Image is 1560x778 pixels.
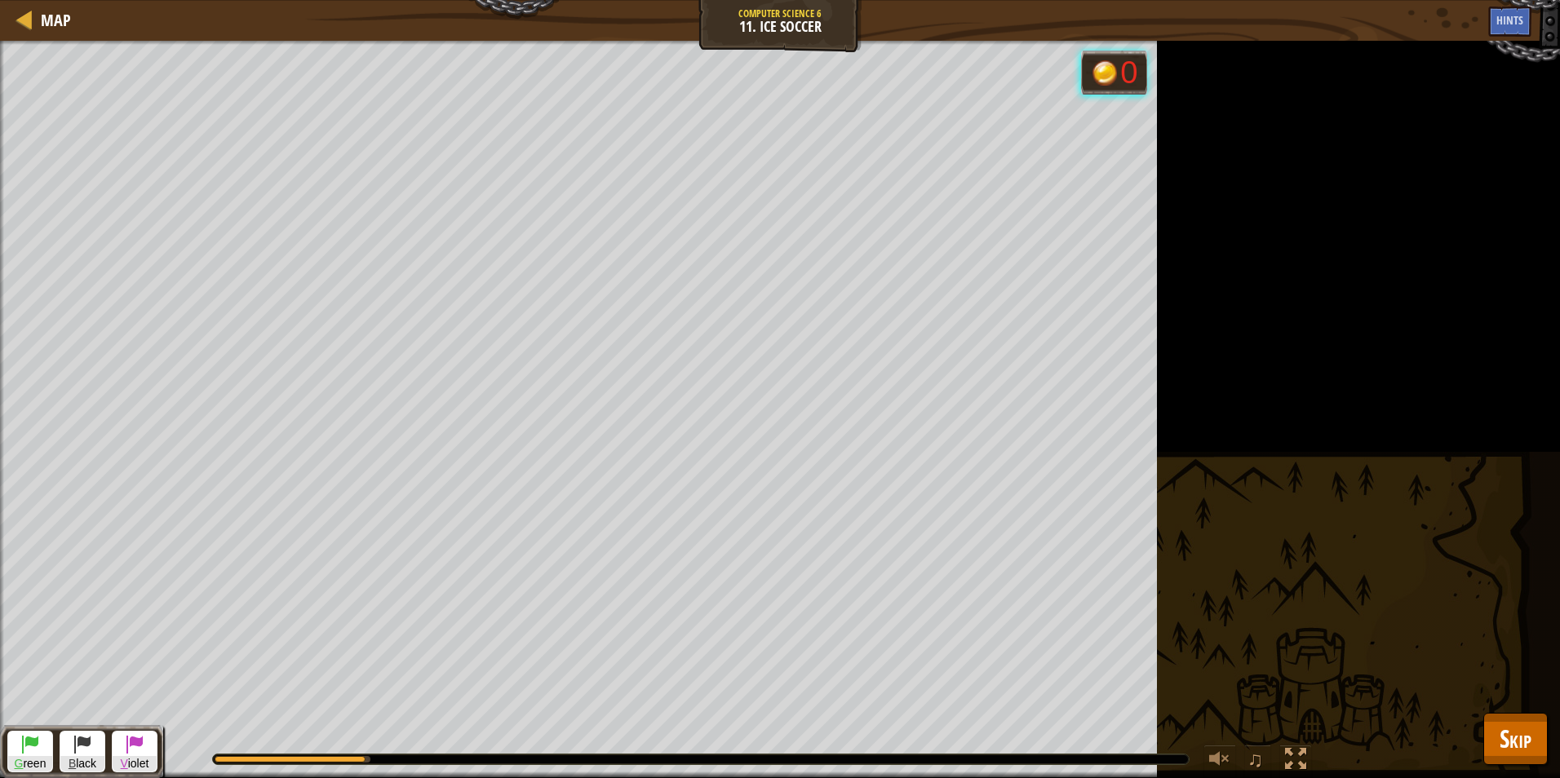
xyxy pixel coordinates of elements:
span: lack [60,756,104,771]
span: B [69,757,76,770]
span: Hints [1496,12,1523,28]
span: reen [8,756,52,771]
button: Adjust volume [1203,745,1236,778]
div: 0 [1120,57,1137,88]
button: Skip [1483,713,1548,765]
button: Black [60,731,105,772]
span: G [15,757,24,770]
span: ♫ [1248,747,1264,771]
a: Map [33,9,71,31]
span: V [121,757,128,770]
button: ♫ [1244,745,1272,778]
button: Toggle fullscreen [1279,745,1312,778]
span: Map [41,9,71,31]
span: iolet [113,756,157,771]
button: Violet [112,731,157,772]
button: Green [7,731,53,772]
span: Skip [1500,722,1531,755]
div: Team 'humans' has 0 gold. [1081,51,1147,95]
